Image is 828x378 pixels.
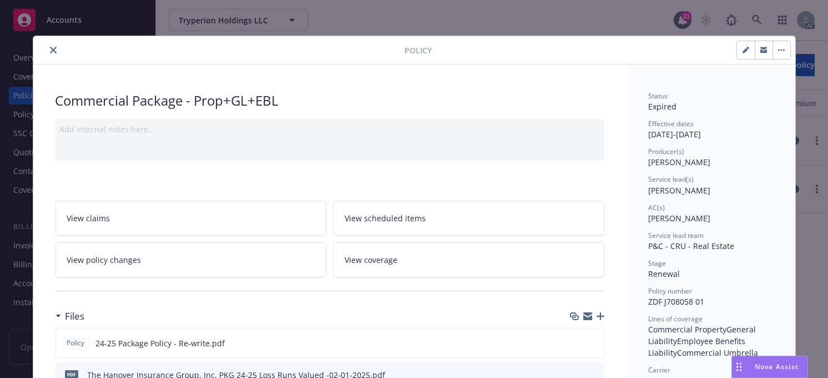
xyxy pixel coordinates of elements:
a: View claims [55,201,327,236]
a: View coverage [333,242,604,277]
button: preview file [589,337,599,349]
a: View policy changes [55,242,327,277]
span: ZDF J708058 01 [649,296,705,307]
span: Lines of coverage [649,314,703,324]
span: [PERSON_NAME] [649,157,711,167]
span: Nova Assist [755,362,799,371]
span: Policy number [649,286,693,296]
div: [DATE] - [DATE] [649,119,773,140]
span: Producer(s) [649,147,685,156]
span: Status [649,91,668,101]
div: Files [55,309,85,324]
button: Nova Assist [731,356,808,378]
span: Commercial Umbrella [678,347,759,358]
span: [PERSON_NAME] [649,213,711,223]
span: Service lead team [649,231,704,240]
span: View policy changes [67,254,142,266]
div: Drag to move [732,356,746,377]
span: [PERSON_NAME] [649,185,711,196]
div: Add internal notes here... [60,123,600,135]
span: Employee Benefits Liability [649,336,748,358]
span: Renewal [649,268,680,279]
span: Carrier [649,365,671,375]
span: Commercial Property [649,324,727,335]
span: Service lead(s) [649,175,694,184]
span: Effective dates [649,119,694,128]
button: download file [572,337,580,349]
span: P&C - CRU - Real Estate [649,241,735,251]
span: Stage [649,258,667,268]
span: General Liability [649,324,759,346]
span: View scheduled items [345,212,426,224]
span: Policy [65,338,87,348]
span: View claims [67,212,110,224]
span: Policy [405,44,432,56]
span: AC(s) [649,203,665,212]
span: Expired [649,101,677,112]
span: 24-25 Package Policy - Re-write.pdf [96,337,225,349]
span: View coverage [345,254,397,266]
div: Commercial Package - Prop+GL+EBL [55,91,604,110]
h3: Files [65,309,85,324]
button: close [47,43,60,57]
a: View scheduled items [333,201,604,236]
